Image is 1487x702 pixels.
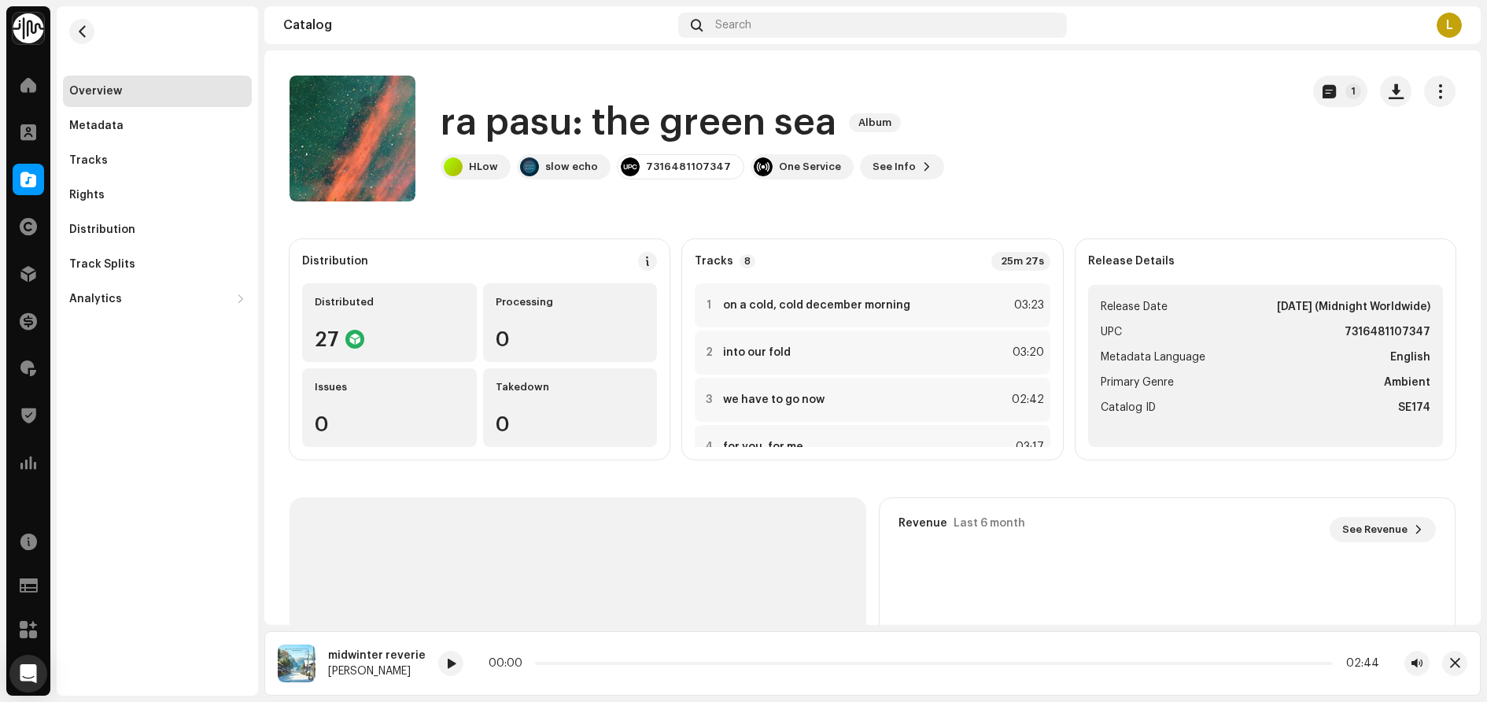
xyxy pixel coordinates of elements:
div: 02:44 [1339,657,1379,670]
strong: Ambient [1384,373,1430,392]
re-m-nav-item: Overview [63,76,252,107]
div: HLow [469,161,498,173]
re-m-nav-item: Tracks [63,145,252,176]
span: Search [715,19,751,31]
div: Catalog [283,19,672,31]
div: [PERSON_NAME] [328,665,426,678]
re-m-nav-dropdown: Analytics [63,283,252,315]
span: UPC [1101,323,1122,342]
strong: into our fold [723,346,791,359]
div: 25m 27s [991,252,1050,271]
div: 03:23 [1009,296,1044,315]
div: slow echo [545,161,598,173]
span: Primary Genre [1101,373,1174,392]
div: 02:42 [1009,390,1044,409]
span: Catalog ID [1101,398,1156,417]
div: Overview [69,85,122,98]
re-m-nav-item: Rights [63,179,252,211]
div: Metadata [69,120,124,132]
div: Takedown [496,381,645,393]
strong: on a cold, cold december morning [723,299,910,312]
p-badge: 1 [1345,83,1361,99]
span: See Info [873,151,916,183]
div: Track Splits [69,258,135,271]
div: Distribution [302,255,368,268]
span: Release Date [1101,297,1168,316]
div: Distribution [69,224,135,236]
re-m-nav-item: Distribution [63,214,252,246]
div: 7316481107347 [646,161,731,173]
button: See Info [860,154,944,179]
strong: SE174 [1398,398,1430,417]
div: L [1437,13,1462,38]
div: Tracks [69,154,108,167]
p-badge: 8 [740,254,755,268]
div: Rights [69,189,105,201]
re-m-nav-item: Track Splits [63,249,252,280]
div: Revenue [898,517,947,530]
div: One Service [779,161,841,173]
strong: Release Details [1088,255,1175,268]
span: Album [849,113,901,132]
re-m-nav-item: Metadata [63,110,252,142]
div: Open Intercom Messenger [9,655,47,693]
div: Processing [496,296,645,309]
span: Metadata Language [1101,348,1205,367]
strong: 7316481107347 [1345,323,1430,342]
div: Analytics [69,293,122,305]
div: 00:00 [489,657,529,670]
img: 0f74c21f-6d1c-4dbc-9196-dbddad53419e [13,13,44,44]
button: See Revenue [1330,517,1436,542]
img: 94d5d0b0-784d-45ab-8cd2-45347457fe61 [520,157,539,176]
strong: [DATE] (Midnight Worldwide) [1277,297,1430,316]
span: See Revenue [1342,514,1408,545]
div: 03:17 [1009,438,1044,456]
strong: English [1390,348,1430,367]
div: Last 6 month [954,517,1025,530]
button: 1 [1313,76,1367,107]
strong: we have to go now [723,393,825,406]
div: Distributed [315,296,464,309]
h1: ra pasu: the green sea [441,98,836,148]
div: midwinter reverie [328,649,426,662]
strong: for you, for me [723,441,803,453]
img: f9cdf018-105f-4cbc-928d-8af8b4e69b56 [278,645,315,682]
div: Issues [315,381,464,393]
div: 03:20 [1009,343,1044,362]
strong: Tracks [695,255,733,268]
